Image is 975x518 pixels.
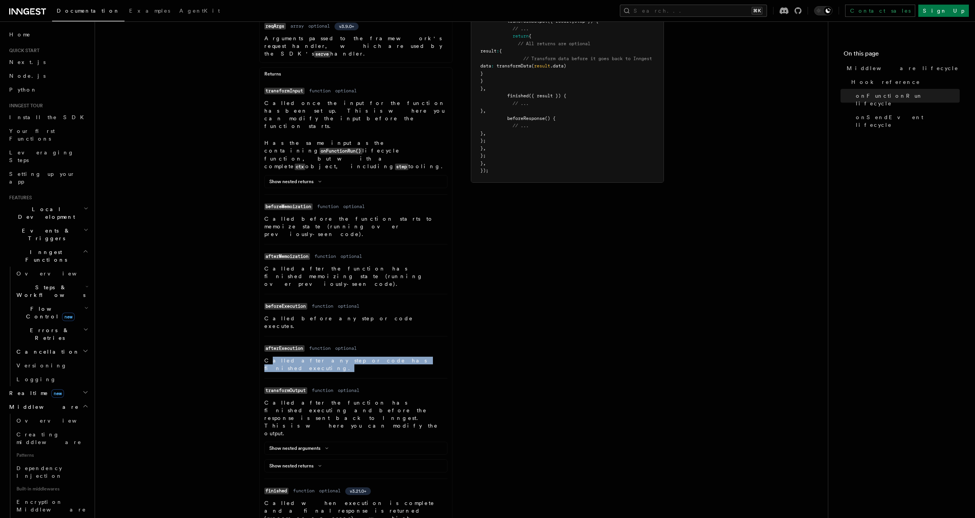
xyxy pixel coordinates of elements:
span: }); [480,168,488,173]
code: beforeExecution [264,303,307,310]
p: Has the same input as the containing lifecycle function, but with a complete object, including to... [264,139,447,170]
span: Logging [16,376,56,382]
a: Install the SDK [6,110,90,124]
span: Overview [16,418,95,424]
dd: optional [319,488,341,494]
span: Errors & Retries [13,326,83,342]
span: data [480,63,491,69]
button: Inngest Functions [6,245,90,267]
span: transformData [497,63,531,69]
dd: function [315,253,336,259]
a: Your first Functions [6,124,90,146]
dd: array [290,23,304,29]
span: Realtime [6,389,64,397]
button: Events & Triggers [6,224,90,245]
span: { [499,48,502,54]
span: Install the SDK [9,114,88,120]
a: Contact sales [845,5,915,17]
dd: function [309,345,331,351]
a: Documentation [52,2,125,21]
span: Documentation [57,8,120,14]
dd: function [312,303,333,309]
span: Inngest Functions [6,248,83,264]
span: Steps & Workflows [13,284,85,299]
span: // ... [513,101,529,106]
kbd: ⌘K [752,7,762,15]
a: Overview [13,414,90,428]
span: () { [545,116,556,121]
code: beforeMemoization [264,203,313,210]
a: Logging [13,372,90,386]
span: Local Development [6,205,84,221]
dd: function [317,203,339,210]
span: Leveraging Steps [9,149,74,163]
code: finished [264,488,288,494]
span: , [483,86,486,91]
span: , [483,146,486,151]
span: finished [507,93,529,98]
h4: On this page [844,49,960,61]
a: Versioning [13,359,90,372]
span: Patterns [13,449,90,461]
div: Inngest Functions [6,267,90,386]
p: Called before the function starts to memoize state (running over previously-seen code). [264,215,447,238]
p: Arguments passed to the framework's request handler, which are used by the SDK's handler. [264,34,447,58]
p: Called before any step or code executes. [264,315,447,330]
dd: function [293,488,315,494]
span: Events & Triggers [6,227,84,242]
span: new [51,389,64,398]
span: }; [480,153,486,158]
a: Examples [125,2,175,21]
a: Next.js [6,55,90,69]
code: serve [314,51,330,57]
span: Encryption Middleware [16,499,86,513]
span: Examples [129,8,170,14]
code: ctx [295,164,305,170]
span: // Transform data before it goes back to Inngest [523,56,652,61]
span: Hook reference [851,78,920,86]
div: Returns [260,71,452,80]
span: } [480,86,483,91]
a: AgentKit [175,2,224,21]
dd: optional [335,88,357,94]
a: Dependency Injection [13,461,90,483]
span: Setting up your app [9,171,75,185]
code: transformOutput [264,387,307,394]
span: Next.js [9,59,46,65]
a: Encryption Middleware [13,495,90,516]
span: return [513,33,529,39]
span: result [480,48,497,54]
span: beforeResponse [507,116,545,121]
a: Creating middleware [13,428,90,449]
span: Dependency Injection [16,465,62,479]
a: Python [6,83,90,97]
span: Quick start [6,48,39,54]
button: Search...⌘K [620,5,767,17]
dd: optional [338,303,359,309]
span: // ... [513,26,529,31]
span: onFunctionRun lifecycle [856,92,960,107]
span: ({ result }) { [529,93,566,98]
span: Python [9,87,37,93]
span: Versioning [16,362,67,369]
button: Errors & Retries [13,323,90,345]
a: Leveraging Steps [6,146,90,167]
a: Hook reference [848,75,960,89]
button: Local Development [6,202,90,224]
span: v3.21.0+ [350,488,366,494]
span: } [480,71,483,76]
span: Built-in middlewares [13,483,90,495]
a: Setting up your app [6,167,90,189]
span: Middleware lifecycle [847,64,959,72]
span: Features [6,195,32,201]
code: transformInput [264,88,305,94]
span: Home [9,31,31,38]
code: reqArgs [264,23,286,30]
button: Show nested returns [269,179,324,185]
span: Creating middleware [16,431,82,445]
a: Sign Up [918,5,969,17]
span: // All returns are optional [518,41,590,46]
a: onFunctionRun lifecycle [853,89,960,110]
span: result [534,63,550,69]
span: } [480,161,483,166]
